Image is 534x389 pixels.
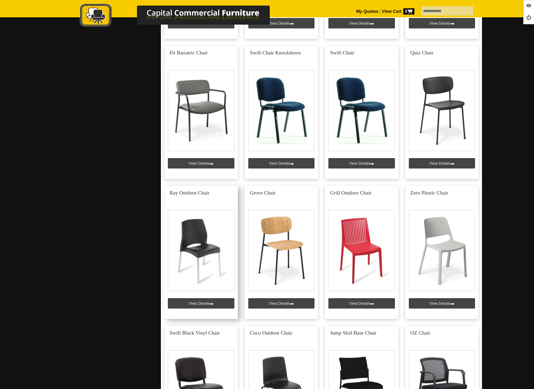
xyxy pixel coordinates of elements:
a: View Cart0 [381,9,414,14]
span: 0 [403,8,414,15]
a: My Quotes [356,9,378,14]
img: Capital Commercial Furniture Logo [61,3,303,29]
strong: View Cart [382,9,414,14]
a: Capital Commercial Furniture Logo [61,3,303,31]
